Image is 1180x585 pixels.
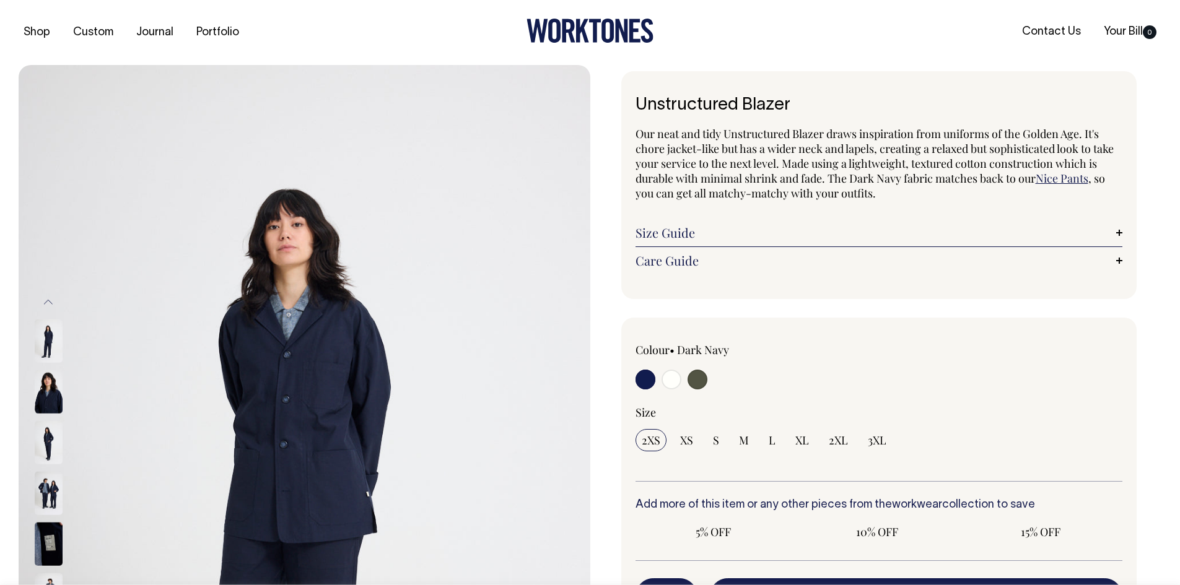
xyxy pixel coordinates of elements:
span: 0 [1143,25,1156,39]
input: 15% OFF [963,521,1119,543]
input: XS [674,429,699,451]
a: Contact Us [1017,22,1086,42]
a: Size Guide [636,225,1123,240]
a: Care Guide [636,253,1123,268]
span: , so you can get all matchy-matchy with your outfits. [636,171,1105,201]
input: 10% OFF [799,521,955,543]
input: M [733,429,755,451]
button: Previous [39,288,58,316]
span: • [670,342,675,357]
a: Portfolio [191,22,244,43]
span: 15% OFF [969,524,1112,539]
img: dark-navy [35,421,63,464]
span: M [739,433,749,448]
input: XL [789,429,815,451]
img: dark-navy [35,522,63,566]
span: XS [680,433,693,448]
img: dark-navy [35,472,63,515]
a: Custom [68,22,118,43]
img: dark-navy [35,319,63,363]
a: Shop [19,22,55,43]
input: 2XL [823,429,854,451]
input: L [763,429,782,451]
div: Colour [636,342,831,357]
input: 3XL [862,429,893,451]
a: Your Bill0 [1099,22,1161,42]
input: 2XS [636,429,666,451]
h1: Unstructured Blazer [636,96,1123,115]
span: S [713,433,719,448]
span: L [769,433,776,448]
span: 10% OFF [805,524,949,539]
input: 5% OFF [636,521,792,543]
span: 3XL [868,433,886,448]
div: Size [636,405,1123,420]
input: S [707,429,725,451]
label: Dark Navy [677,342,729,357]
h6: Add more of this item or any other pieces from the collection to save [636,499,1123,511]
span: 2XL [829,433,848,448]
a: Nice Pants [1036,171,1088,186]
span: XL [795,433,809,448]
span: 2XS [642,433,660,448]
img: dark-navy [35,370,63,414]
span: 5% OFF [642,524,785,539]
a: workwear [892,500,942,510]
span: Our neat and tidy Unstructured Blazer draws inspiration from uniforms of the Golden Age. It's cho... [636,126,1114,186]
a: Journal [131,22,178,43]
